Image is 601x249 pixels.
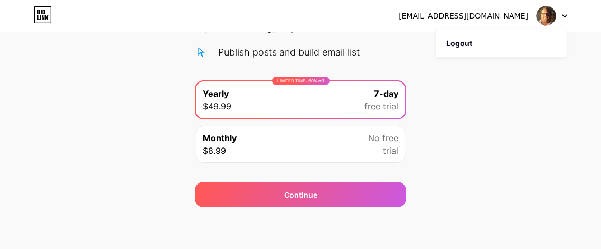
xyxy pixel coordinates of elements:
span: Monthly [203,132,237,144]
li: Logout [436,29,567,58]
img: jaybuckbiz [536,6,556,26]
span: free trial [364,100,398,113]
span: $49.99 [203,100,231,113]
span: 7-day [374,87,398,100]
span: Yearly [203,87,229,100]
span: No free [368,132,398,144]
div: Continue [284,189,317,200]
div: LIMITED TIME : 50% off [272,77,330,85]
span: trial [383,144,398,157]
div: [EMAIL_ADDRESS][DOMAIN_NAME] [399,11,528,22]
span: $8.99 [203,144,226,157]
div: Publish posts and build email list [218,45,360,59]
